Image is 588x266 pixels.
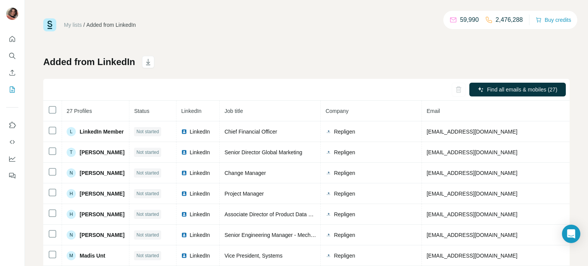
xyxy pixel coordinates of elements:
span: Find all emails & mobiles (27) [487,86,557,93]
button: Quick start [6,32,18,46]
img: LinkedIn logo [181,253,187,259]
span: [PERSON_NAME] [80,231,124,239]
span: [EMAIL_ADDRESS][DOMAIN_NAME] [426,232,517,238]
span: LinkedIn [189,231,210,239]
div: L [67,127,76,136]
button: Feedback [6,169,18,183]
span: Senior Director Global Marketing [224,149,302,155]
span: [PERSON_NAME] [80,169,124,177]
img: company-logo [325,149,332,155]
span: Not started [136,232,159,238]
span: Company [325,108,348,114]
span: LinkedIn [189,252,210,259]
span: Repligen [334,190,355,197]
span: LinkedIn Member [80,128,124,135]
span: Not started [136,149,159,156]
button: Buy credits [536,15,571,25]
span: [PERSON_NAME] [80,211,124,218]
h1: Added from LinkedIn [43,56,135,68]
div: N [67,168,76,178]
img: company-logo [325,129,332,135]
p: 59,990 [460,15,479,24]
div: Added from LinkedIn [87,21,136,29]
div: N [67,230,76,240]
span: Not started [136,252,159,259]
img: company-logo [325,232,332,238]
p: 2,476,288 [496,15,523,24]
img: Avatar [6,8,18,20]
span: Repligen [334,128,355,135]
button: Use Surfe on LinkedIn [6,118,18,132]
span: [EMAIL_ADDRESS][DOMAIN_NAME] [426,211,517,217]
span: Madis Unt [80,252,105,259]
div: Open Intercom Messenger [562,225,580,243]
span: Repligen [334,252,355,259]
span: Status [134,108,149,114]
button: Use Surfe API [6,135,18,149]
img: Surfe Logo [43,18,56,31]
span: Change Manager [224,170,266,176]
img: company-logo [325,253,332,259]
span: Associate Director of Product Data Management [224,211,339,217]
button: Enrich CSV [6,66,18,80]
span: LinkedIn [189,211,210,218]
div: T [67,148,76,157]
button: Search [6,49,18,63]
img: LinkedIn logo [181,149,187,155]
span: [EMAIL_ADDRESS][DOMAIN_NAME] [426,149,517,155]
span: Not started [136,211,159,218]
div: M [67,251,76,260]
img: LinkedIn logo [181,211,187,217]
img: LinkedIn logo [181,129,187,135]
span: Not started [136,128,159,135]
span: Email [426,108,440,114]
span: Vice President, Systems [224,253,282,259]
span: Not started [136,170,159,176]
img: LinkedIn logo [181,170,187,176]
span: Repligen [334,149,355,156]
span: Repligen [334,169,355,177]
span: Project Manager [224,191,264,197]
span: [EMAIL_ADDRESS][DOMAIN_NAME] [426,191,517,197]
span: 27 Profiles [67,108,92,114]
button: My lists [6,83,18,96]
span: LinkedIn [189,128,210,135]
span: LinkedIn [189,149,210,156]
span: Repligen [334,211,355,218]
div: H [67,210,76,219]
span: Senior Engineering Manager - Mechanical design [224,232,342,238]
img: company-logo [325,170,332,176]
span: LinkedIn [181,108,201,114]
span: [EMAIL_ADDRESS][DOMAIN_NAME] [426,170,517,176]
span: LinkedIn [189,169,210,177]
span: [EMAIL_ADDRESS][DOMAIN_NAME] [426,253,517,259]
img: LinkedIn logo [181,191,187,197]
span: Repligen [334,231,355,239]
button: Dashboard [6,152,18,166]
img: company-logo [325,211,332,217]
span: [EMAIL_ADDRESS][DOMAIN_NAME] [426,129,517,135]
img: LinkedIn logo [181,232,187,238]
span: Job title [224,108,243,114]
span: Not started [136,190,159,197]
span: LinkedIn [189,190,210,197]
img: company-logo [325,191,332,197]
a: My lists [64,22,82,28]
button: Find all emails & mobiles (27) [469,83,566,96]
div: H [67,189,76,198]
span: [PERSON_NAME] [80,149,124,156]
span: [PERSON_NAME] [80,190,124,197]
span: Chief Financial Officer [224,129,277,135]
li: / [83,21,85,29]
